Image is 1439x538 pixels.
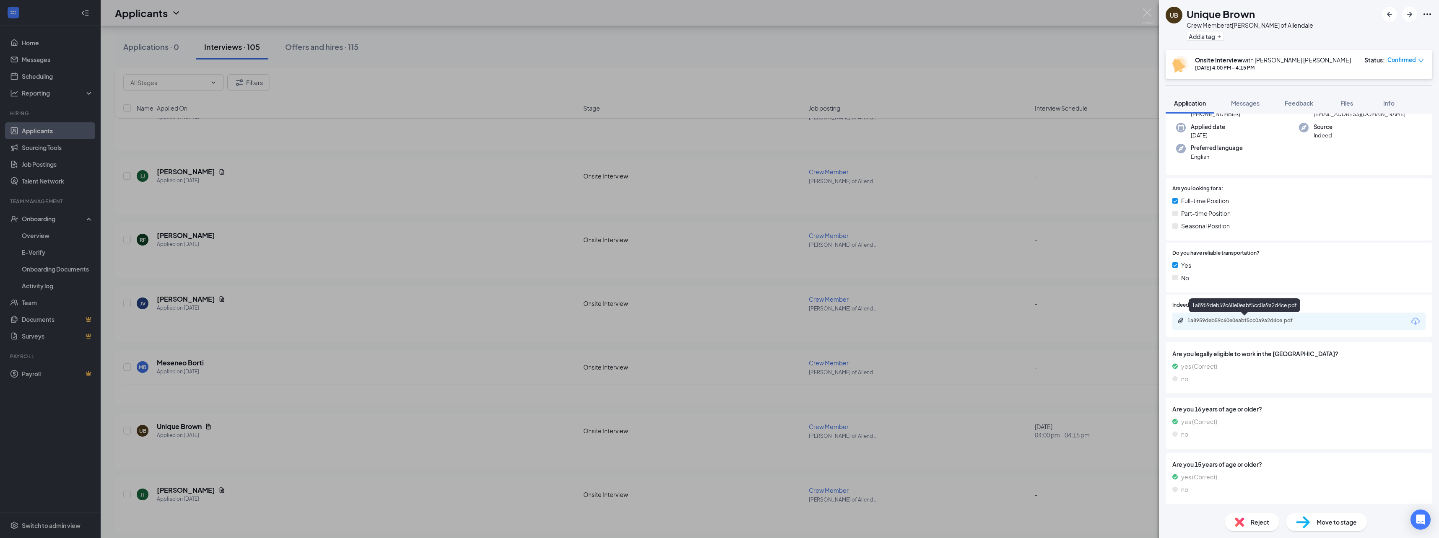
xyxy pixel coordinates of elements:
span: down [1418,58,1424,64]
div: 1a8959deb59c60e0eabf5cc0a9a2d4ce.pdf [1187,317,1305,324]
svg: Ellipses [1422,9,1432,19]
span: no [1181,485,1188,494]
button: PlusAdd a tag [1187,32,1224,41]
span: Do you have reliable transportation? [1172,249,1260,257]
span: yes (Correct) [1181,472,1217,481]
span: Indeed Resume [1172,301,1209,309]
span: Are you 15 years of age or older? [1172,460,1426,469]
span: [DATE] [1191,131,1225,140]
svg: Download [1410,316,1421,326]
span: Application [1174,99,1206,107]
span: Are you looking for a: [1172,185,1223,193]
div: Status : [1364,56,1385,64]
span: Preferred language [1191,144,1243,152]
span: no [1181,374,1188,383]
span: Confirmed [1387,56,1416,64]
span: Info [1383,99,1395,107]
b: Onsite Interview [1195,56,1242,64]
span: [EMAIL_ADDRESS][DOMAIN_NAME] [1314,110,1405,118]
span: Files [1340,99,1353,107]
span: Are you legally eligible to work in the [GEOGRAPHIC_DATA]? [1172,349,1426,358]
h1: Unique Brown [1187,7,1255,21]
svg: ArrowRight [1405,9,1415,19]
span: Move to stage [1317,517,1357,527]
span: Part-time Position [1181,209,1231,218]
button: ArrowRight [1402,7,1417,22]
span: No [1181,273,1189,282]
svg: ArrowLeftNew [1384,9,1395,19]
div: 1a8959deb59c60e0eabf5cc0a9a2d4ce.pdf [1189,298,1300,312]
span: English [1191,153,1243,161]
span: [PHONE_NUMBER] [1191,110,1240,118]
button: ArrowLeftNew [1382,7,1397,22]
span: Seasonal Position [1181,221,1230,230]
span: Full-time Position [1181,196,1229,205]
span: Are you 16 years of age or older? [1172,404,1426,414]
svg: Plus [1217,34,1222,39]
span: Feedback [1285,99,1313,107]
span: no [1181,429,1188,439]
span: Messages [1231,99,1260,107]
div: Crew Member at [PERSON_NAME] of Allendale [1187,21,1313,29]
div: Open Intercom Messenger [1410,510,1431,530]
span: Indeed [1314,131,1333,140]
span: yes (Correct) [1181,417,1217,426]
a: Paperclip1a8959deb59c60e0eabf5cc0a9a2d4ce.pdf [1177,317,1313,325]
div: with [PERSON_NAME] [PERSON_NAME] [1195,56,1351,64]
span: Source [1314,123,1333,131]
div: [DATE] 4:00 PM - 4:15 PM [1195,64,1351,71]
span: Reject [1251,517,1269,527]
svg: Paperclip [1177,317,1184,324]
span: Applied date [1191,123,1225,131]
span: yes (Correct) [1181,362,1217,371]
div: UB [1170,11,1178,19]
span: Yes [1181,261,1191,270]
